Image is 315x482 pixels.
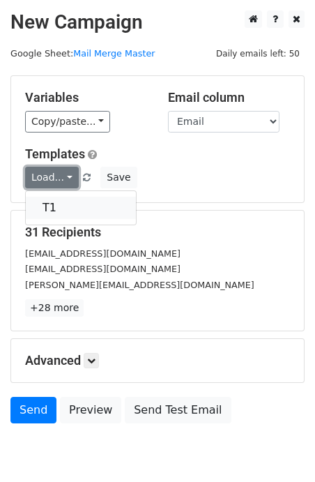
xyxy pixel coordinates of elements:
a: Send [10,397,56,423]
button: Save [100,167,137,188]
h5: Email column [168,90,290,105]
a: Templates [25,146,85,161]
a: Load... [25,167,79,188]
h2: New Campaign [10,10,305,34]
span: Daily emails left: 50 [211,46,305,61]
h5: Variables [25,90,147,105]
small: [EMAIL_ADDRESS][DOMAIN_NAME] [25,248,180,259]
iframe: Chat Widget [245,415,315,482]
h5: 31 Recipients [25,225,290,240]
small: [EMAIL_ADDRESS][DOMAIN_NAME] [25,264,180,274]
a: Send Test Email [125,397,231,423]
small: [PERSON_NAME][EMAIL_ADDRESS][DOMAIN_NAME] [25,280,254,290]
a: Preview [60,397,121,423]
a: Mail Merge Master [73,48,155,59]
a: Daily emails left: 50 [211,48,305,59]
a: +28 more [25,299,84,317]
small: Google Sheet: [10,48,155,59]
a: T1 [26,197,136,219]
a: Copy/paste... [25,111,110,133]
h5: Advanced [25,353,290,368]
